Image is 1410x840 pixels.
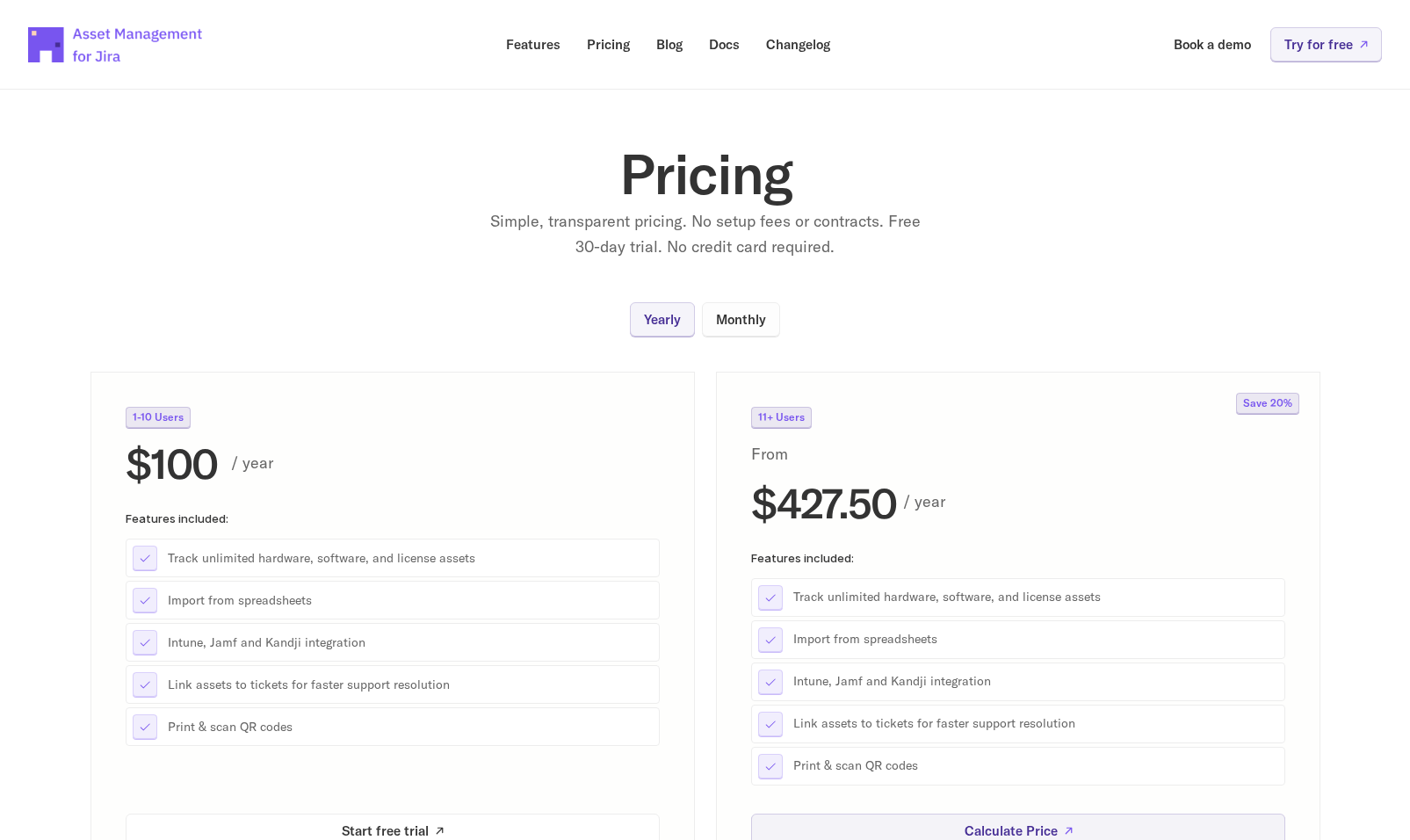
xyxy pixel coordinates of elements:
p: Try for free [1284,38,1353,51]
p: Start free trial [342,824,429,837]
p: Changelog [766,38,830,51]
h2: $100 [126,442,217,484]
p: Features included: [126,512,660,525]
p: Pricing [587,38,630,51]
a: Changelog [754,27,842,62]
h1: Pricing [354,146,1057,202]
a: Try for free [1270,27,1382,62]
a: Pricing [575,27,642,62]
p: Simple, transparent pricing. No setup fees or contracts. Free 30-day trial. No credit card required. [486,209,925,260]
p: Blog [656,38,683,51]
p: Print & scan QR codes [793,757,1278,775]
p: Save 20% [1243,398,1292,409]
p: Link assets to tickets for faster support resolution [168,676,653,693]
a: Book a demo [1161,27,1263,62]
p: Track unlimited hardware, software, and license assets [793,589,1278,606]
p: / year [903,489,1285,515]
p: Print & scan QR codes [168,718,653,735]
p: Book a demo [1174,38,1251,51]
p: Docs [709,38,740,51]
p: 11+ Users [758,412,805,423]
p: Link assets to tickets for faster support resolution [793,715,1278,733]
p: 1-10 Users [133,412,184,423]
p: Features included: [751,551,1285,563]
a: Blog [644,27,695,62]
a: Docs [697,27,752,62]
p: Import from spreadsheets [793,631,1278,648]
p: Yearly [644,313,681,326]
p: Intune, Jamf and Kandji integration [793,673,1278,691]
a: Features [494,27,573,62]
p: / year [231,450,660,475]
p: Calculate Price [964,824,1057,837]
p: Import from spreadsheets [168,591,653,609]
p: Monthly [716,313,766,326]
p: Features [506,38,560,51]
h2: $427.50 [751,481,896,523]
p: Intune, Jamf and Kandji integration [168,634,653,651]
p: Track unlimited hardware, software, and license assets [168,549,653,567]
p: From [751,442,831,467]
